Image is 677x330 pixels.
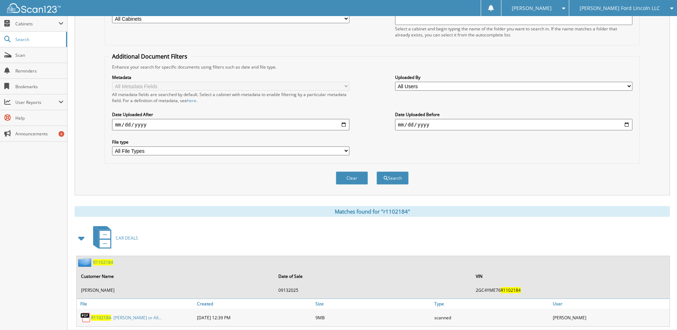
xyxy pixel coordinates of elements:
div: [PERSON_NAME] [551,310,670,325]
th: Customer Name [77,269,274,284]
div: Matches found for "r1102184" [75,206,670,217]
div: Select a cabinet and begin typing the name of the folder you want to search in. If the name match... [395,26,632,38]
div: [DATE] 12:39 PM [195,310,314,325]
iframe: Chat Widget [641,296,677,330]
a: CAR DEALS [89,224,138,252]
div: 9MB [314,310,432,325]
label: Uploaded By [395,74,632,80]
a: Size [314,299,432,309]
span: [PERSON_NAME] Ford Lincoln LLC [580,6,660,10]
legend: Additional Document Filters [108,52,191,60]
a: Type [433,299,551,309]
label: Date Uploaded Before [395,111,632,117]
input: end [395,119,632,130]
div: All metadata fields are searched by default. Select a cabinet with metadata to enable filtering b... [112,91,349,104]
span: R1102184 [501,287,521,293]
span: User Reports [15,99,59,105]
div: 4 [59,131,64,137]
a: Created [195,299,314,309]
a: here [187,97,196,104]
a: R1102184- [PERSON_NAME] or All... [91,315,162,321]
a: R1102184 [93,259,113,265]
img: scan123-logo-white.svg [7,3,61,13]
div: scanned [433,310,551,325]
img: folder2.png [78,258,93,267]
span: Help [15,115,64,121]
button: Search [377,171,409,185]
a: User [551,299,670,309]
input: start [112,119,349,130]
span: CAR DEALS [116,235,138,241]
div: Enhance your search for specific documents using filters such as date and file type. [108,64,636,70]
span: Reminders [15,68,64,74]
span: Bookmarks [15,84,64,90]
span: Search [15,36,62,42]
button: Clear [336,171,368,185]
label: Metadata [112,74,349,80]
td: [PERSON_NAME] [77,284,274,296]
span: Announcements [15,131,64,137]
span: Cabinets [15,21,59,27]
span: Scan [15,52,64,58]
img: PDF.png [80,312,91,323]
th: Date of Sale [275,269,471,284]
th: VIN [472,269,669,284]
label: Date Uploaded After [112,111,349,117]
a: File [77,299,195,309]
td: 2GC4YME76 [472,284,669,296]
span: [PERSON_NAME] [512,6,552,10]
span: R1102184 [91,315,111,321]
td: 09132025 [275,284,471,296]
label: File type [112,139,349,145]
